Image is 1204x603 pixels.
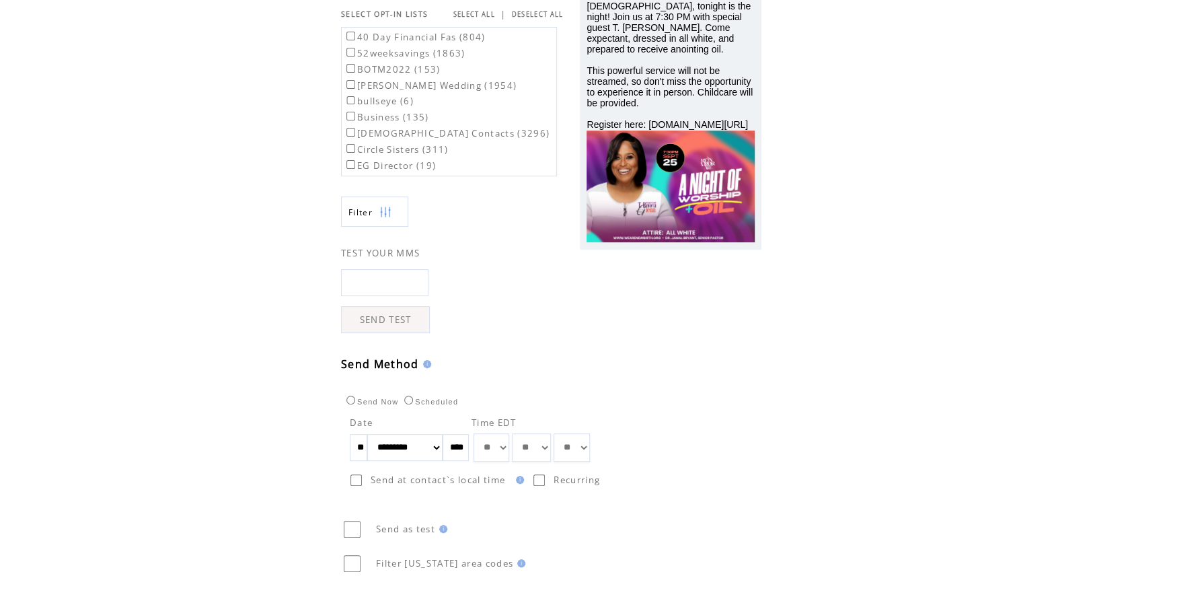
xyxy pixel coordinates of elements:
span: Show filters [348,207,373,218]
span: [DEMOGRAPHIC_DATA], tonight is the night! Join us at 7:30 PM with special guest T. [PERSON_NAME].... [587,1,753,130]
input: 52weeksavings (1863) [346,48,355,57]
label: [DEMOGRAPHIC_DATA] Contacts (3296) [344,127,550,139]
span: Send Method [341,357,419,371]
label: Send Now [343,398,398,406]
label: Business (135) [344,111,429,123]
span: TEST YOUR MMS [341,247,420,259]
label: EGC Commitment Card (162) [344,176,496,188]
input: EG Director (19) [346,160,355,169]
span: SELECT OPT-IN LISTS [341,9,428,19]
span: Recurring [554,474,600,486]
a: Filter [341,197,408,227]
label: 52weeksavings (1863) [344,47,465,59]
input: Send Now [346,396,355,404]
input: bullseye (6) [346,96,355,105]
span: | [500,8,506,20]
span: Send at contact`s local time [371,474,505,486]
label: Scheduled [401,398,458,406]
label: EG Director (19) [344,159,436,172]
label: Circle Sisters (311) [344,143,449,155]
img: help.gif [419,360,431,368]
img: help.gif [435,525,447,533]
input: [DEMOGRAPHIC_DATA] Contacts (3296) [346,128,355,137]
input: Business (135) [346,112,355,120]
input: Scheduled [404,396,413,404]
input: [PERSON_NAME] Wedding (1954) [346,80,355,89]
input: BOTM2022 (153) [346,64,355,73]
span: Date [350,417,373,429]
span: Filter [US_STATE] area codes [376,557,513,569]
img: help.gif [512,476,524,484]
img: help.gif [513,559,525,567]
label: BOTM2022 (153) [344,63,441,75]
label: bullseye (6) [344,95,414,107]
input: Circle Sisters (311) [346,144,355,153]
img: filters.png [379,197,391,227]
a: SEND TEST [341,306,430,333]
a: SELECT ALL [453,10,495,19]
span: Send as test [376,523,435,535]
input: 40 Day Financial Fas (804) [346,32,355,40]
a: DESELECT ALL [511,10,563,19]
label: 40 Day Financial Fas (804) [344,31,486,43]
label: [PERSON_NAME] Wedding (1954) [344,79,517,92]
span: Time EDT [472,417,517,429]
